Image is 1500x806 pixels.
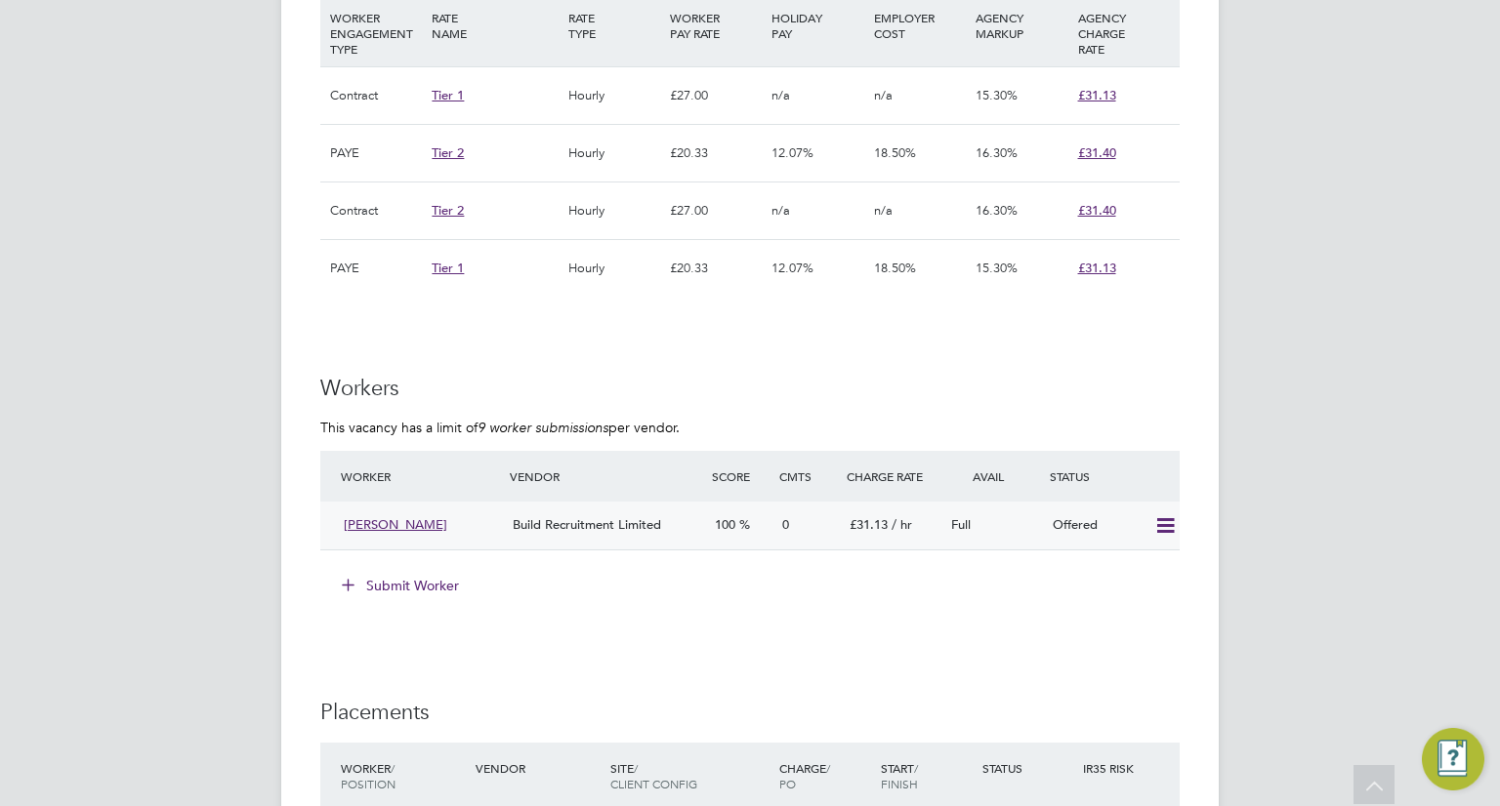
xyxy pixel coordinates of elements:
[774,750,876,801] div: Charge
[432,202,464,219] span: Tier 2
[976,260,1018,276] span: 15.30%
[771,144,813,161] span: 12.07%
[1078,144,1116,161] span: £31.40
[976,87,1018,103] span: 15.30%
[610,760,697,791] span: / Client Config
[325,240,427,297] div: PAYE
[563,125,665,181] div: Hourly
[341,760,396,791] span: / Position
[605,750,774,801] div: Site
[976,144,1018,161] span: 16.30%
[850,516,888,533] span: £31.13
[1078,202,1116,219] span: £31.40
[1078,260,1116,276] span: £31.13
[976,202,1018,219] span: 16.30%
[320,419,1180,436] p: This vacancy has a limit of per vendor.
[874,202,893,219] span: n/a
[1078,87,1116,103] span: £31.13
[892,516,912,533] span: / hr
[336,459,505,494] div: Worker
[943,459,1045,494] div: Avail
[320,375,1180,403] h3: Workers
[1045,459,1180,494] div: Status
[1422,728,1484,790] button: Engage Resource Center
[432,87,464,103] span: Tier 1
[505,459,707,494] div: Vendor
[874,87,893,103] span: n/a
[707,459,774,494] div: Score
[876,750,978,801] div: Start
[563,67,665,124] div: Hourly
[951,516,971,533] span: Full
[978,750,1079,786] div: Status
[563,240,665,297] div: Hourly
[665,125,767,181] div: £20.33
[325,125,427,181] div: PAYE
[842,459,943,494] div: Charge Rate
[478,419,608,436] em: 9 worker submissions
[774,459,842,494] div: Cmts
[771,260,813,276] span: 12.07%
[665,182,767,239] div: £27.00
[563,182,665,239] div: Hourly
[881,760,918,791] span: / Finish
[715,516,735,533] span: 100
[344,516,447,533] span: [PERSON_NAME]
[874,144,916,161] span: 18.50%
[320,699,1180,727] h3: Placements
[513,516,661,533] span: Build Recruitment Limited
[325,67,427,124] div: Contract
[665,67,767,124] div: £27.00
[665,240,767,297] div: £20.33
[432,260,464,276] span: Tier 1
[328,570,475,601] button: Submit Worker
[771,202,790,219] span: n/a
[471,750,605,786] div: Vendor
[782,516,789,533] span: 0
[874,260,916,276] span: 18.50%
[336,750,471,801] div: Worker
[1078,750,1146,786] div: IR35 Risk
[779,760,830,791] span: / PO
[1045,509,1146,542] div: Offered
[432,144,464,161] span: Tier 2
[771,87,790,103] span: n/a
[325,182,427,239] div: Contract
